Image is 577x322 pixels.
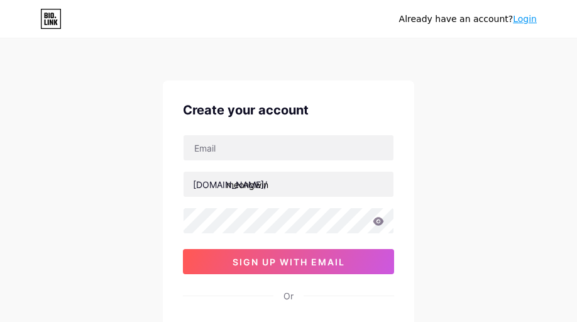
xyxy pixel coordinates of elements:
[233,257,345,267] span: sign up with email
[283,289,294,303] div: Or
[513,14,537,24] a: Login
[184,172,393,197] input: username
[183,249,394,274] button: sign up with email
[193,178,267,191] div: [DOMAIN_NAME]/
[183,101,394,119] div: Create your account
[184,135,393,160] input: Email
[399,13,537,26] div: Already have an account?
